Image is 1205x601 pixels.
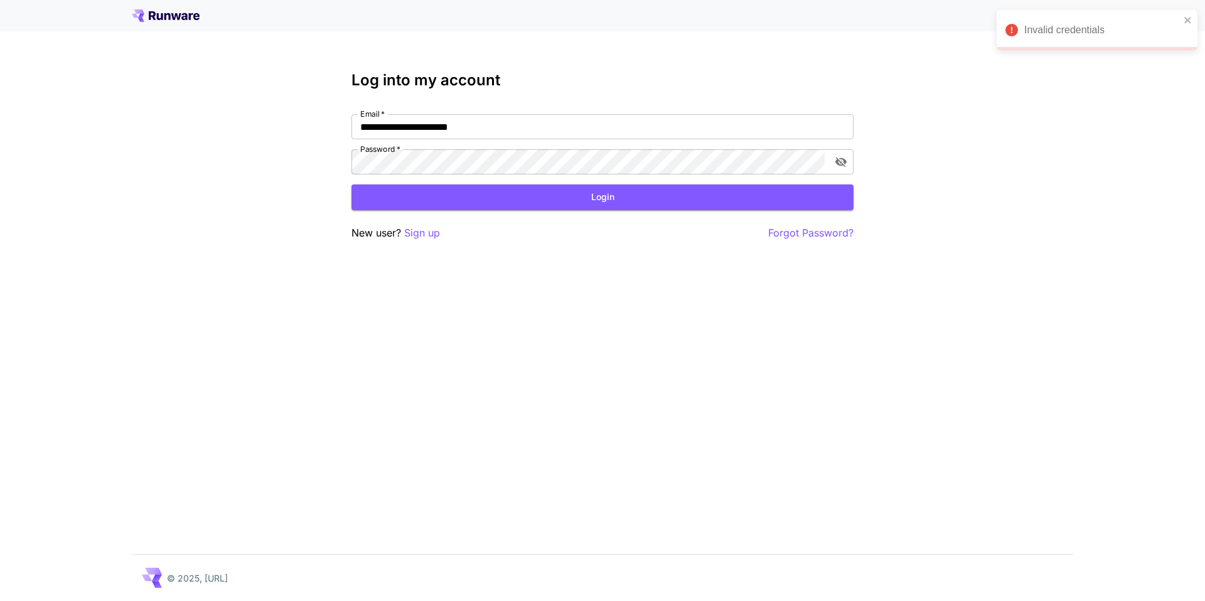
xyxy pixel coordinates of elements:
[768,225,854,241] button: Forgot Password?
[404,225,440,241] button: Sign up
[830,151,852,173] button: toggle password visibility
[167,572,228,585] p: © 2025, [URL]
[360,109,385,119] label: Email
[351,72,854,89] h3: Log into my account
[1184,15,1192,25] button: close
[351,184,854,210] button: Login
[351,225,440,241] p: New user?
[1024,23,1180,38] div: Invalid credentials
[360,144,400,154] label: Password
